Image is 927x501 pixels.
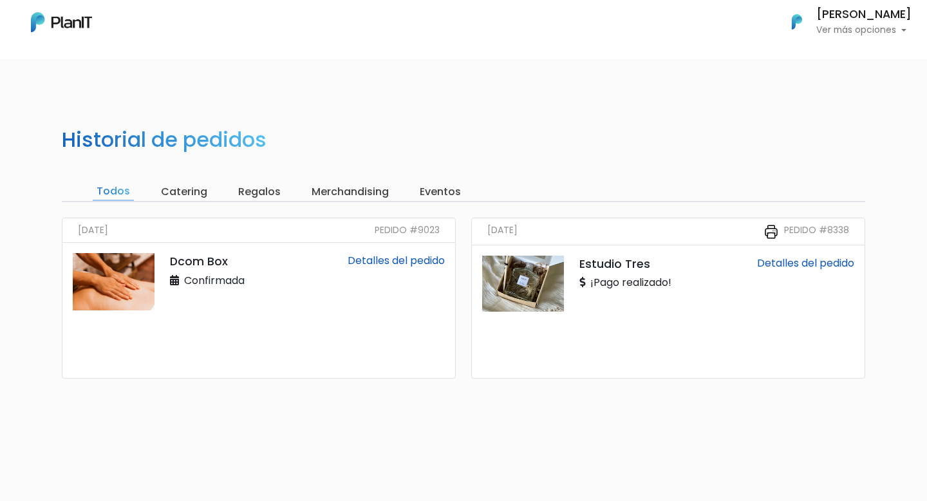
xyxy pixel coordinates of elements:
[348,253,445,268] a: Detalles del pedido
[73,253,154,310] img: thumb_EEBA820B-9A13-4920-8781-964E5B39F6D7.jpeg
[78,223,108,237] small: [DATE]
[784,223,849,240] small: Pedido #8338
[816,9,912,21] h6: [PERSON_NAME]
[783,8,811,36] img: PlanIt Logo
[234,183,285,201] input: Regalos
[375,223,440,237] small: Pedido #9023
[62,128,267,152] h2: Historial de pedidos
[482,256,564,312] img: thumb_IMG_7954.jpeg
[308,183,393,201] input: Merchandising
[31,12,92,32] img: PlanIt Logo
[170,253,284,270] p: Dcom Box
[775,5,912,39] button: PlanIt Logo [PERSON_NAME] Ver más opciones
[757,256,854,270] a: Detalles del pedido
[93,183,134,201] input: Todos
[816,26,912,35] p: Ver más opciones
[416,183,465,201] input: Eventos
[579,256,693,272] p: Estudio Tres
[763,224,779,240] img: printer-31133f7acbd7ec30ea1ab4a3b6864c9b5ed483bd8d1a339becc4798053a55bbc.svg
[487,223,518,240] small: [DATE]
[157,183,211,201] input: Catering
[170,273,245,288] p: Confirmada
[579,275,671,290] p: ¡Pago realizado!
